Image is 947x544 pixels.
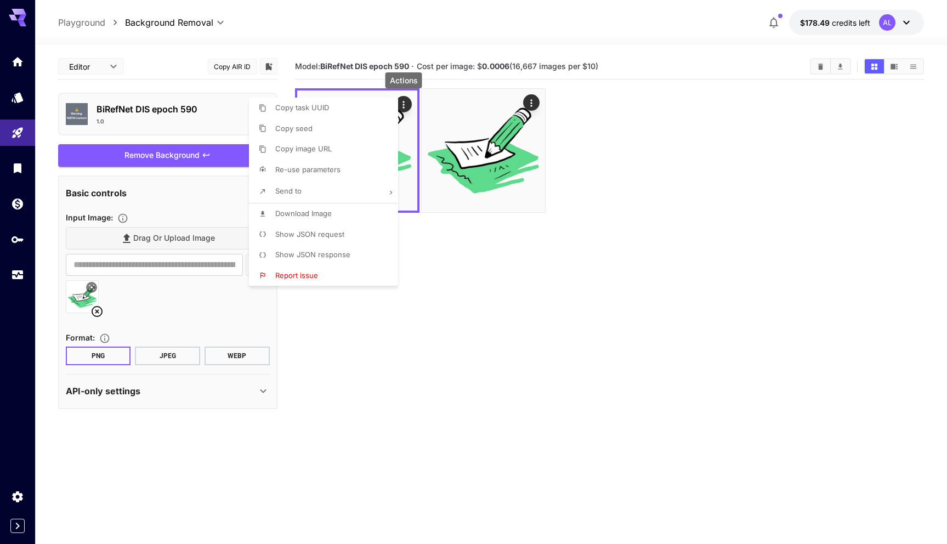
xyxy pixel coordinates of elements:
span: Send to [275,186,302,195]
span: Report issue [275,271,318,280]
span: Show JSON request [275,230,344,239]
div: Actions [385,72,422,88]
span: Copy image URL [275,144,332,153]
span: Re-use parameters [275,165,341,174]
span: Copy seed [275,124,313,133]
span: Copy task UUID [275,103,329,112]
span: Show JSON response [275,250,350,259]
span: Download Image [275,209,332,218]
